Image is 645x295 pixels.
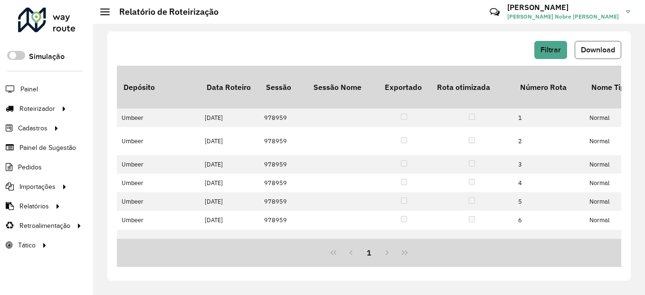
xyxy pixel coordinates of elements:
[507,3,619,12] h3: [PERSON_NAME]
[581,46,615,54] span: Download
[18,123,47,133] span: Cadastros
[259,155,307,174] td: 978959
[18,162,42,172] span: Pedidos
[117,66,200,108] th: Depósito
[110,7,218,17] h2: Relatório de Roteirização
[20,84,38,94] span: Painel
[513,127,585,155] td: 2
[259,66,307,108] th: Sessão
[484,2,505,22] a: Contato Rápido
[200,174,259,192] td: [DATE]
[117,108,200,127] td: Umbeer
[378,66,430,108] th: Exportado
[117,211,200,229] td: Umbeer
[200,155,259,174] td: [DATE]
[575,41,621,59] button: Download
[200,127,259,155] td: [DATE]
[19,201,49,211] span: Relatórios
[200,211,259,229] td: [DATE]
[200,192,259,211] td: [DATE]
[534,41,567,59] button: Filtrar
[259,174,307,192] td: 978959
[307,66,378,108] th: Sessão Nome
[200,230,259,257] td: [DATE]
[200,108,259,127] td: [DATE]
[513,230,585,257] td: 7
[430,66,513,108] th: Rota otimizada
[18,240,36,250] span: Tático
[259,230,307,257] td: 978959
[513,108,585,127] td: 1
[200,66,259,108] th: Data Roteiro
[259,211,307,229] td: 978959
[117,230,200,257] td: Umbeer
[29,51,65,62] label: Simulação
[117,127,200,155] td: Umbeer
[541,46,561,54] span: Filtrar
[19,182,56,192] span: Importações
[117,192,200,211] td: Umbeer
[19,221,70,231] span: Retroalimentação
[513,192,585,211] td: 5
[117,155,200,174] td: Umbeer
[513,155,585,174] td: 3
[360,244,378,262] button: 1
[513,211,585,229] td: 6
[19,143,76,153] span: Painel de Sugestão
[513,174,585,192] td: 4
[513,66,585,108] th: Número Rota
[259,127,307,155] td: 978959
[507,12,619,21] span: [PERSON_NAME] Nobre [PERSON_NAME]
[259,108,307,127] td: 978959
[117,174,200,192] td: Umbeer
[259,192,307,211] td: 978959
[19,104,55,114] span: Roteirizador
